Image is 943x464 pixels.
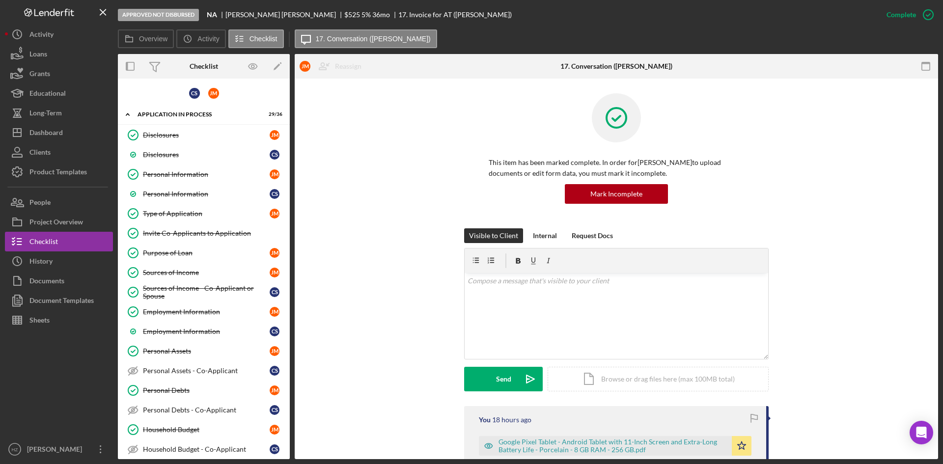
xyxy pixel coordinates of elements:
[29,83,66,106] div: Educational
[123,184,285,204] a: Personal InformationCS
[123,302,285,322] a: Employment InformationJM
[496,367,511,391] div: Send
[123,204,285,223] a: Type of ApplicationJM
[118,9,199,21] div: Approved Not Disbursed
[123,125,285,145] a: DisclosuresJM
[143,426,270,434] div: Household Budget
[270,268,279,277] div: J M
[118,29,174,48] button: Overview
[143,249,270,257] div: Purpose of Loan
[270,327,279,336] div: C S
[138,111,258,117] div: Application In Process
[29,271,64,293] div: Documents
[270,444,279,454] div: C S
[12,447,18,452] text: HZ
[5,232,113,251] a: Checklist
[5,64,113,83] button: Grants
[533,228,557,243] div: Internal
[464,228,523,243] button: Visible to Client
[143,445,270,453] div: Household Budget - Co-Applicant
[265,111,282,117] div: 29 / 36
[270,248,279,258] div: J M
[143,131,270,139] div: Disclosures
[143,347,270,355] div: Personal Assets
[270,189,279,199] div: C S
[143,406,270,414] div: Personal Debts - Co-Applicant
[208,88,219,99] div: J M
[29,142,51,164] div: Clients
[572,228,613,243] div: Request Docs
[270,209,279,218] div: J M
[25,439,88,462] div: [PERSON_NAME]
[29,310,50,332] div: Sheets
[5,439,113,459] button: HZ[PERSON_NAME]
[29,64,50,86] div: Grants
[5,142,113,162] button: Clients
[270,405,279,415] div: C S
[29,232,58,254] div: Checklist
[123,243,285,263] a: Purpose of LoanJM
[270,150,279,160] div: C S
[5,291,113,310] button: Document Templates
[5,310,113,330] button: Sheets
[143,229,284,237] div: Invite Co-Applicants to Application
[5,271,113,291] button: Documents
[295,56,371,76] button: JMReassign
[5,162,113,182] a: Product Templates
[189,88,200,99] div: C S
[492,416,531,424] time: 2025-10-09 20:07
[5,212,113,232] button: Project Overview
[565,184,668,204] button: Mark Incomplete
[5,44,113,64] button: Loans
[29,25,54,47] div: Activity
[270,130,279,140] div: J M
[29,162,87,184] div: Product Templates
[123,322,285,341] a: Employment InformationCS
[225,11,344,19] div: [PERSON_NAME] [PERSON_NAME]
[123,420,285,439] a: Household BudgetJM
[143,269,270,276] div: Sources of Income
[29,212,83,234] div: Project Overview
[123,400,285,420] a: Personal Debts - Co-ApplicantCS
[143,308,270,316] div: Employment Information
[29,103,62,125] div: Long-Term
[910,421,933,444] div: Open Intercom Messenger
[270,366,279,376] div: C S
[123,341,285,361] a: Personal AssetsJM
[143,210,270,218] div: Type of Application
[123,361,285,381] a: Personal Assets - Co-ApplicantCS
[143,151,270,159] div: Disclosures
[335,56,361,76] div: Reassign
[123,439,285,459] a: Household Budget - Co-ApplicantCS
[479,436,751,456] button: Google Pixel Tablet - Android Tablet with 11-Inch Screen and Extra-Long Battery Life - Porcelain ...
[29,44,47,66] div: Loans
[123,223,285,243] a: Invite Co-Applicants to Application
[143,284,270,300] div: Sources of Income - Co-Applicant or Spouse
[5,103,113,123] a: Long-Term
[316,35,431,43] label: 17. Conversation ([PERSON_NAME])
[270,287,279,297] div: C S
[270,307,279,317] div: J M
[5,25,113,44] button: Activity
[344,11,360,19] div: $525
[499,438,727,454] div: Google Pixel Tablet - Android Tablet with 11-Inch Screen and Extra-Long Battery Life - Porcelain ...
[5,123,113,142] button: Dashboard
[372,11,390,19] div: 36 mo
[123,381,285,400] a: Personal DebtsJM
[877,5,938,25] button: Complete
[143,386,270,394] div: Personal Debts
[560,62,672,70] div: 17. Conversation ([PERSON_NAME])
[29,123,63,145] div: Dashboard
[5,251,113,271] a: History
[143,190,270,198] div: Personal Information
[270,425,279,435] div: J M
[123,263,285,282] a: Sources of IncomeJM
[139,35,167,43] label: Overview
[270,169,279,179] div: J M
[5,192,113,212] a: People
[228,29,284,48] button: Checklist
